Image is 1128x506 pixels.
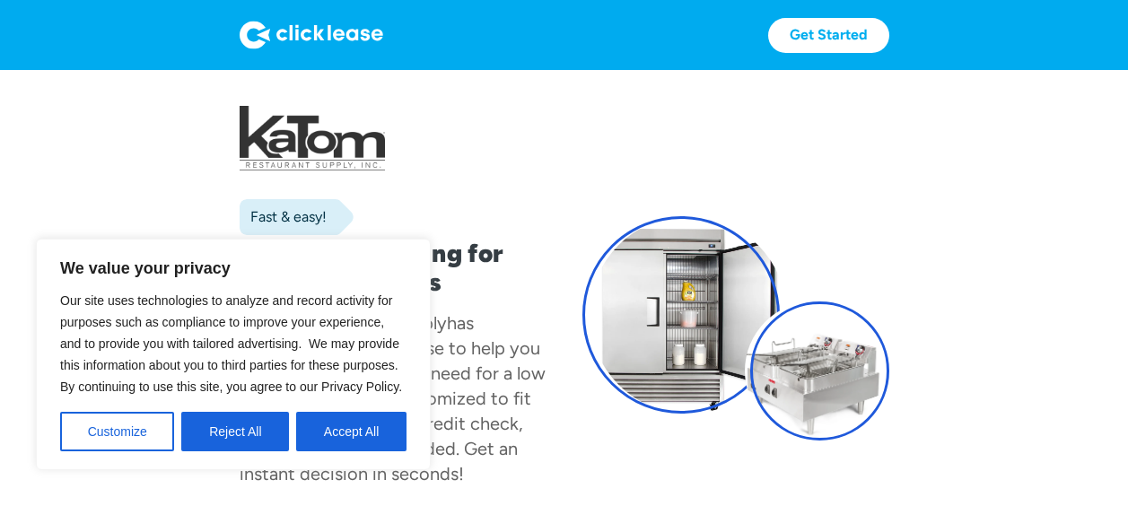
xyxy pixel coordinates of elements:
span: Our site uses technologies to analyze and record activity for purposes such as compliance to impr... [60,293,402,394]
p: We value your privacy [60,257,407,279]
button: Accept All [296,412,407,451]
button: Customize [60,412,174,451]
div: We value your privacy [36,239,431,470]
img: Logo [240,21,383,49]
button: Reject All [181,412,289,451]
a: Get Started [768,18,889,53]
div: Fast & easy! [240,208,327,226]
